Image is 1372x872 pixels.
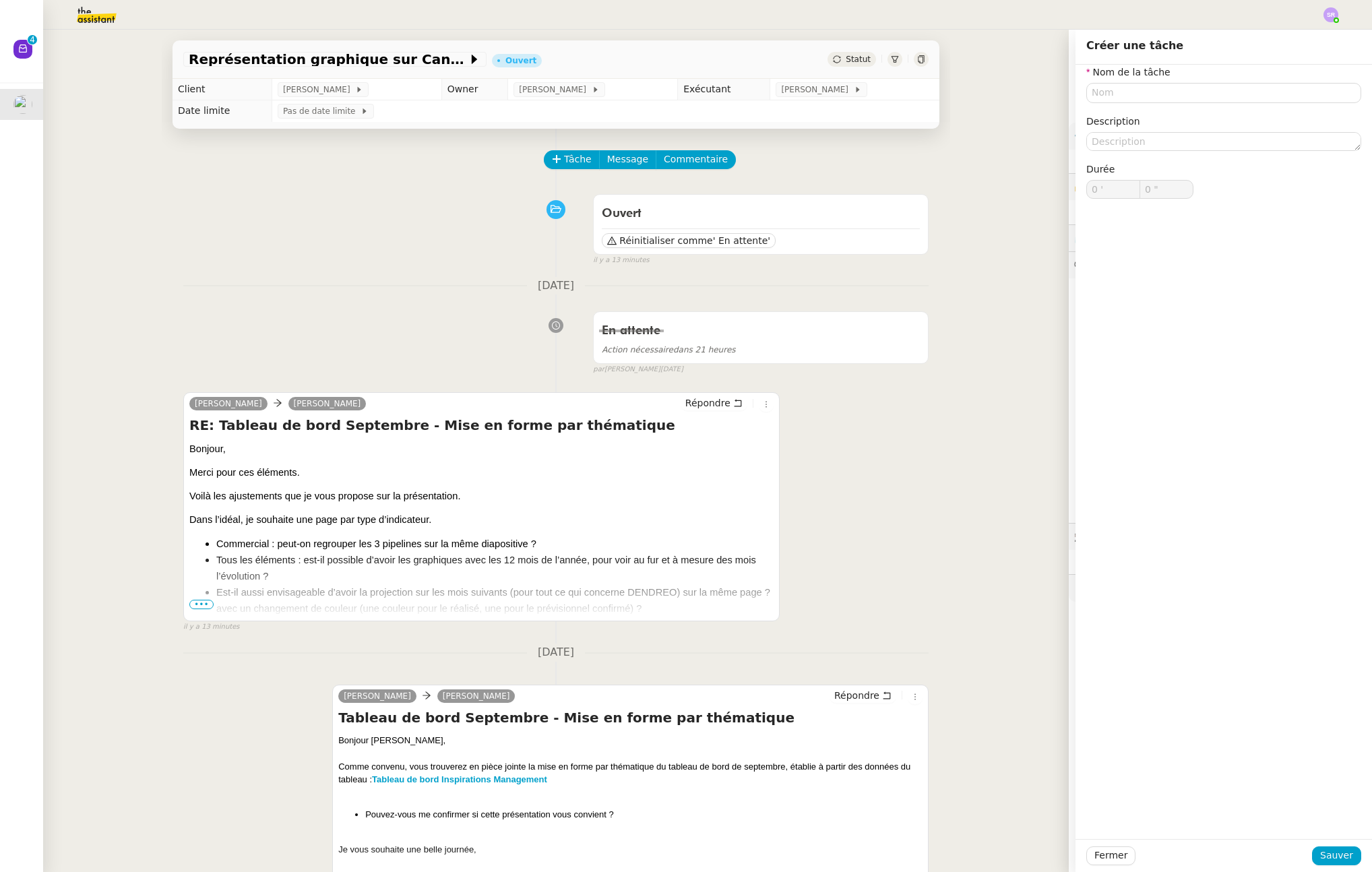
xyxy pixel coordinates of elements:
[1140,181,1193,198] input: 0 sec
[189,416,774,435] h4: RE: Tableau de bord Septembre - Mise en forme par thématique
[599,150,656,169] button: Message
[1086,846,1135,865] button: Fermer
[602,325,660,337] span: En attente
[505,57,536,65] div: Ouvert
[527,644,585,662] span: [DATE]
[593,364,683,375] small: [PERSON_NAME]
[28,35,37,44] nz-badge-sup: 4
[1069,524,1372,550] div: 🕵️Autres demandes en cours 2
[1087,181,1140,198] input: 0 min
[1312,846,1361,865] button: Sauver
[216,538,536,549] span: Commercial : peut-on regrouper les 3 pipelines sur la même diapositive ?
[1069,575,1372,601] div: 🧴Autres
[30,35,35,47] p: 4
[338,843,923,857] div: Je vous souhaite une belle journée,
[441,79,508,100] td: Owner
[527,277,585,295] span: [DATE]
[338,708,923,727] h4: Tableau de bord Septembre - Mise en forme par thématique
[660,364,683,375] span: [DATE]
[283,104,361,118] span: Pas de date limite
[607,152,648,167] span: Message
[1086,116,1140,127] label: Description
[1074,259,1185,270] span: 💬
[1069,252,1372,278] div: 💬Commentaires 4
[1069,225,1372,251] div: ⏲️Tâches 59:50
[1086,39,1183,52] span: Créer une tâche
[593,364,604,375] span: par
[189,398,268,410] a: [PERSON_NAME]
[1074,232,1173,243] span: ⏲️
[1086,164,1115,175] span: Durée
[519,83,591,96] span: [PERSON_NAME]
[216,555,756,582] span: Tous les éléments : est-il possible d’avoir les graphiques avec les 12 mois de l’année, pour voir...
[619,234,712,247] span: Réinitialiser comme
[1074,179,1162,195] span: 🔐
[1074,531,1243,542] span: 🕵️
[365,808,923,821] li: Pouvez-vous me confirmer si cette présentation vous convient ?
[1074,582,1116,593] span: 🧴
[189,491,460,501] span: Voilà les ajustements que je vous propose sur la présentation.
[681,396,747,410] button: Répondre
[189,443,226,454] span: Bonjour,
[189,467,300,478] span: Merci pour ces éléments.
[189,600,214,609] span: •••
[544,150,600,169] button: Tâche
[656,150,736,169] button: Commentaire
[1086,67,1171,77] label: Nom de la tâche
[1094,848,1127,863] span: Fermer
[664,152,728,167] span: Commentaire
[1323,7,1338,22] img: svg
[593,255,650,266] span: il y a 13 minutes
[189,53,468,66] span: Représentation graphique sur Canva
[173,100,272,122] td: Date limite
[183,621,240,633] span: il y a 13 minutes
[283,83,355,96] span: [PERSON_NAME]
[602,345,735,354] span: dans 21 heures
[288,398,367,410] a: [PERSON_NAME]
[834,689,879,702] span: Répondre
[1320,848,1353,863] span: Sauver
[1069,123,1372,149] div: ⚙️Procédures
[372,774,547,784] a: Tableau de bord Inspirations Management
[173,79,272,100] td: Client
[338,760,923,786] div: Comme convenu, vous trouverez en pièce jointe la mise en forme par thématique du tableau de bord ...
[216,587,770,614] span: Est-il aussi envisageable d’avoir la projection sur les mois suivants (pour tout ce qui concerne ...
[1074,128,1144,144] span: ⚙️
[564,152,592,167] span: Tâche
[13,95,32,114] img: users%2F6gb6idyi0tfvKNN6zQQM24j9Qto2%2Favatar%2F4d99454d-80b1-4afc-9875-96eb8ae1710f
[602,345,673,354] span: Action nécessaire
[685,396,730,410] span: Répondre
[781,83,853,96] span: [PERSON_NAME]
[678,79,770,100] td: Exécutant
[830,688,896,703] button: Répondre
[338,734,923,747] div: Bonjour [PERSON_NAME],
[437,690,516,702] a: [PERSON_NAME]
[1069,174,1372,200] div: 🔐Données client
[602,208,642,220] span: Ouvert
[713,234,770,247] span: ' En attente'
[338,690,416,702] a: [PERSON_NAME]
[846,55,871,64] span: Statut
[602,233,776,248] button: Réinitialiser comme' En attente'
[189,514,431,525] span: Dans l’idéal, je souhaite une page par type d’indicateur.
[1086,83,1361,102] input: Nom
